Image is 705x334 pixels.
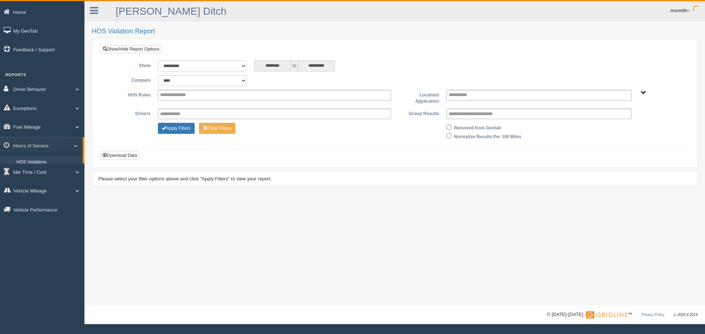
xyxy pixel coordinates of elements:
span: v. 2025.4.2019 [674,313,698,317]
button: Change Filter Options [158,123,195,134]
label: HOS Rules [106,90,154,99]
h2: HOS Violation Report [92,28,698,35]
img: Gridline [586,311,628,319]
label: Compare [106,75,154,84]
label: Location/ Application [395,90,443,105]
a: Privacy Policy [641,313,664,317]
button: Download Data [100,151,139,159]
label: Drivers [106,109,154,117]
label: Removed from Geotab [454,123,501,132]
a: HOS Violations [13,156,83,169]
label: Group Results [395,109,443,117]
button: Change Filter Options [199,123,235,134]
label: Normalize Results Per 100 Miles [454,132,521,140]
a: Show/Hide Report Options [101,45,162,53]
span: Please select your filter options above and click "Apply Filters" to view your report. [98,176,272,181]
label: Show [106,60,154,69]
a: [PERSON_NAME] Ditch [116,5,227,17]
span: to [291,60,298,71]
div: © [DATE]-[DATE] - ™ [547,311,698,319]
